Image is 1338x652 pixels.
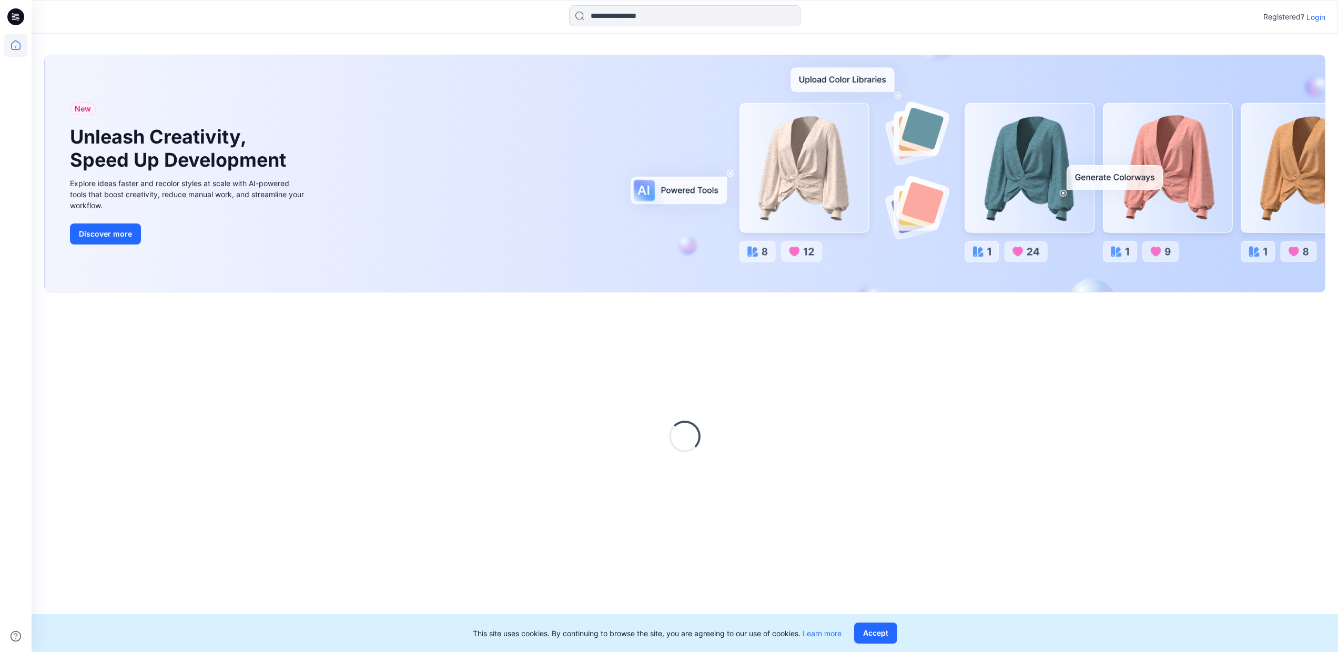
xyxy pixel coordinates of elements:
[70,178,307,211] div: Explore ideas faster and recolor styles at scale with AI-powered tools that boost creativity, red...
[70,223,307,244] a: Discover more
[803,629,842,638] a: Learn more
[70,223,141,244] button: Discover more
[1263,11,1304,23] p: Registered?
[473,628,842,639] p: This site uses cookies. By continuing to browse the site, you are agreeing to our use of cookies.
[1306,12,1325,23] p: Login
[70,126,291,171] h1: Unleash Creativity, Speed Up Development
[75,103,91,115] span: New
[854,623,897,644] button: Accept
